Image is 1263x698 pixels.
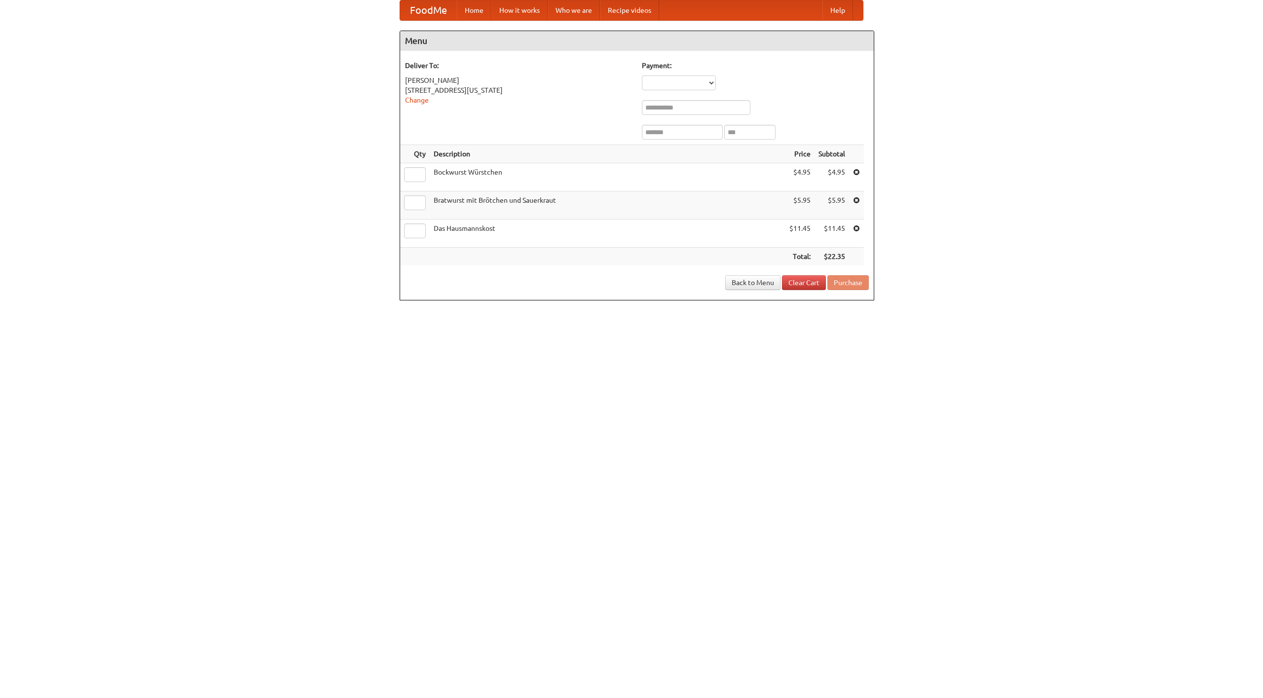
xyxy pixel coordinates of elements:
[785,163,815,191] td: $4.95
[405,75,632,85] div: [PERSON_NAME]
[815,220,849,248] td: $11.45
[400,0,457,20] a: FoodMe
[405,61,632,71] h5: Deliver To:
[430,163,785,191] td: Bockwurst Würstchen
[785,220,815,248] td: $11.45
[405,85,632,95] div: [STREET_ADDRESS][US_STATE]
[430,191,785,220] td: Bratwurst mit Brötchen und Sauerkraut
[782,275,826,290] a: Clear Cart
[400,31,874,51] h4: Menu
[491,0,548,20] a: How it works
[457,0,491,20] a: Home
[548,0,600,20] a: Who we are
[785,248,815,266] th: Total:
[725,275,780,290] a: Back to Menu
[815,191,849,220] td: $5.95
[600,0,659,20] a: Recipe videos
[405,96,429,104] a: Change
[430,145,785,163] th: Description
[822,0,853,20] a: Help
[815,145,849,163] th: Subtotal
[815,248,849,266] th: $22.35
[815,163,849,191] td: $4.95
[642,61,869,71] h5: Payment:
[400,145,430,163] th: Qty
[827,275,869,290] button: Purchase
[785,145,815,163] th: Price
[430,220,785,248] td: Das Hausmannskost
[785,191,815,220] td: $5.95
